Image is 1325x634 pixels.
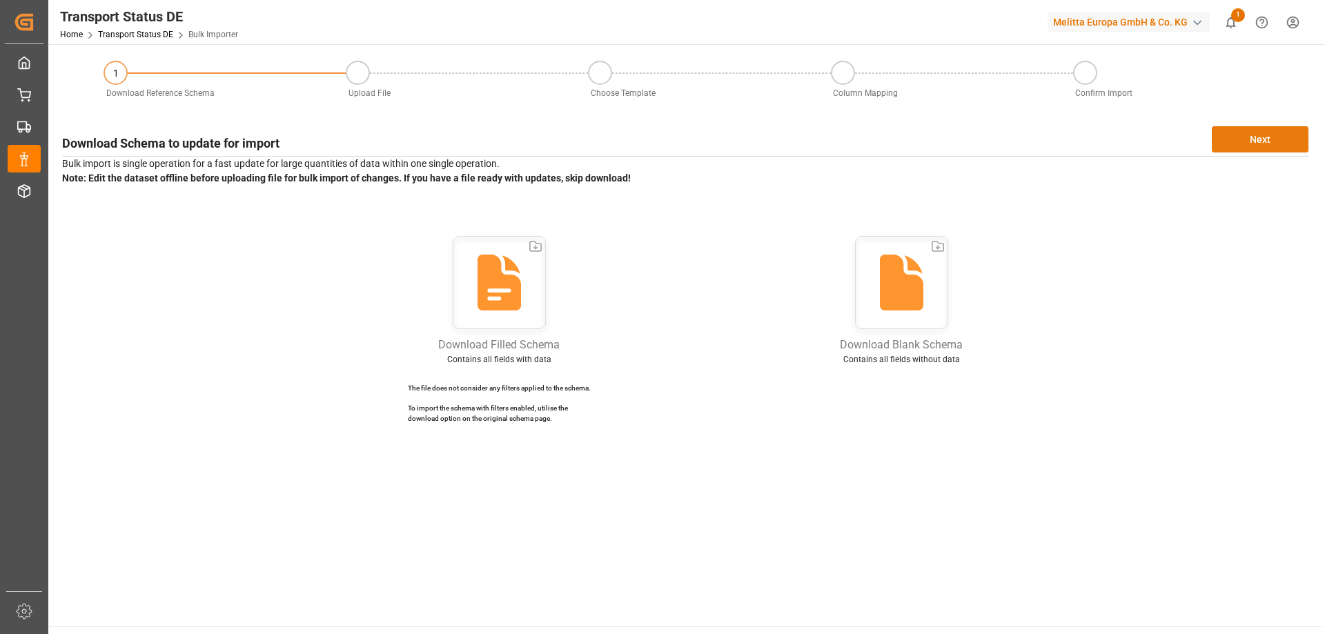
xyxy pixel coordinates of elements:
[1212,126,1308,152] button: Next
[98,30,173,39] a: Transport Status DE
[840,337,963,353] p: Download Blank Schema
[106,88,215,98] span: Download Reference Schema
[591,88,656,98] span: Choose Template
[1075,88,1132,98] span: Confirm Import
[1246,7,1277,38] button: Help Center
[60,30,83,39] a: Home
[447,353,551,366] p: Contains all fields with data
[843,353,960,366] p: Contains all fields without data
[408,383,591,393] p: The file does not consider any filters applied to the schema.
[408,403,591,424] p: To import the schema with filters enabled, utilise the download option on the original schema page.
[833,88,898,98] span: Column Mapping
[62,134,279,152] h3: Download Schema to update for import
[1048,12,1210,32] div: Melitta Europa GmbH & Co. KG
[62,172,631,184] strong: Note: Edit the dataset offline before uploading file for bulk import of changes. If you have a fi...
[1048,9,1215,35] button: Melitta Europa GmbH & Co. KG
[1231,8,1245,22] span: 1
[349,88,391,98] span: Upload File
[438,337,560,353] p: Download Filled Schema
[60,6,238,27] div: Transport Status DE
[62,157,1308,186] p: Bulk import is single operation for a fast update for large quantities of data within one single ...
[1215,7,1246,38] button: show 1 new notifications
[105,62,126,85] div: 1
